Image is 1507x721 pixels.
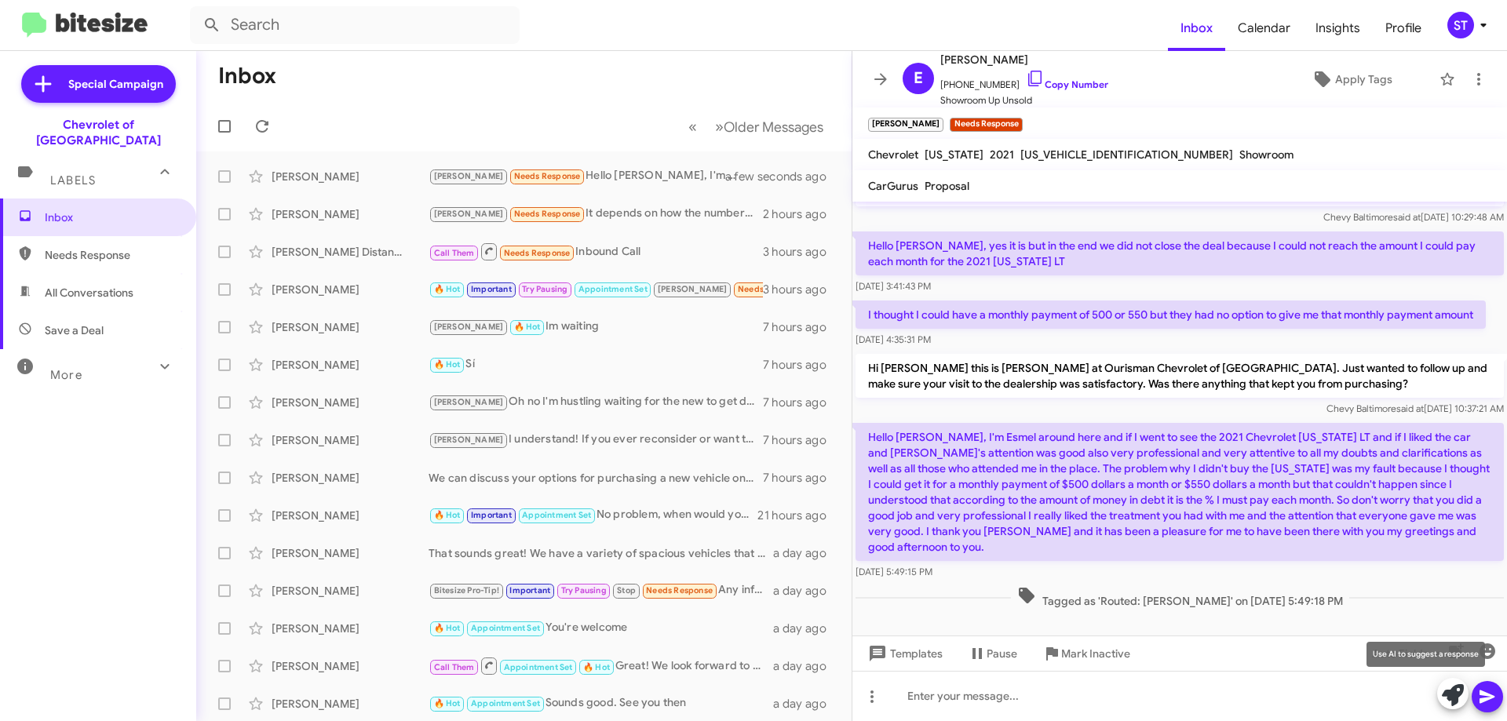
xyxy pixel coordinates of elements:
span: 2021 [990,147,1014,162]
p: Hello [PERSON_NAME], I'm Esmel around here and if I went to see the 2021 Chevrolet [US_STATE] LT ... [856,423,1504,561]
span: Tagged as 'Routed: [PERSON_NAME]' on [DATE] 5:49:18 PM [1011,586,1349,609]
small: Needs Response [950,118,1022,132]
span: Save a Deal [45,322,104,338]
span: said at [1396,402,1424,414]
span: Appointment Set [471,623,540,633]
div: It depends on how the numbers work out [429,205,763,223]
span: Needs Response [514,209,581,219]
div: [PERSON_NAME] [272,658,429,674]
span: Important [509,585,550,595]
span: Appointment Set [522,510,591,520]
span: Try Pausing [522,284,567,294]
span: [US_VEHICLE_IDENTIFICATION_NUMBER] [1020,147,1233,162]
span: said at [1393,211,1421,223]
div: [PERSON_NAME] Distance [272,244,429,260]
a: Insights [1303,5,1373,51]
button: ST [1434,12,1490,38]
span: Showroom [1239,147,1294,162]
div: Any info on the [PERSON_NAME] society? [429,581,773,599]
div: [PERSON_NAME] [272,357,429,373]
div: Great! We look forward to seeing you [DATE] [429,656,773,675]
span: More [50,368,82,382]
div: 7 hours ago [763,395,839,410]
span: Needs Response [504,248,571,258]
p: Hello [PERSON_NAME], yes it is but in the end we did not close the deal because I could not reach... [856,231,1504,275]
span: « [688,117,697,137]
button: Next [706,111,833,143]
div: [PERSON_NAME] [272,169,429,184]
span: Needs Response [646,585,713,595]
span: Important [471,510,512,520]
button: Apply Tags [1271,65,1432,93]
div: a day ago [773,621,839,636]
a: Calendar [1225,5,1303,51]
span: 🔥 Hot [434,698,461,708]
div: a few seconds ago [745,169,839,184]
div: 3 hours ago [763,244,839,260]
span: Try Pausing [561,585,607,595]
span: CarGurus [868,179,918,193]
span: E [914,66,923,91]
span: Needs Response [45,247,178,263]
div: a day ago [773,545,839,561]
div: [PERSON_NAME] [272,282,429,297]
div: ST [1447,12,1474,38]
div: 7 hours ago [763,470,839,486]
button: Previous [679,111,706,143]
span: Pause [987,639,1017,668]
span: Call Them [434,662,475,672]
a: Inbox [1168,5,1225,51]
a: Special Campaign [21,65,176,103]
span: Labels [50,173,96,188]
div: 21 hours ago [757,508,839,523]
span: Showroom Up Unsold [940,93,1108,108]
div: 7 hours ago [763,319,839,335]
p: I thought I could have a monthly payment of 500 or 550 but they had no option to give me that mon... [856,300,1486,329]
span: 🔥 Hot [514,322,541,332]
span: Chevy Baltimore [DATE] 10:29:48 AM [1323,211,1504,223]
h1: Inbox [218,64,276,89]
span: Chevrolet [868,147,918,162]
div: [PERSON_NAME] [272,319,429,335]
button: Mark Inactive [1030,639,1143,668]
span: 🔥 Hot [434,284,461,294]
span: » [715,117,724,137]
button: Pause [955,639,1030,668]
span: [PHONE_NUMBER] [940,69,1108,93]
span: Older Messages [724,118,823,136]
span: Bitesize Pro-Tip! [434,585,499,595]
small: [PERSON_NAME] [868,118,943,132]
span: Stop [617,585,636,595]
div: Hello, my visit to the dealership was satisfactory. I was on the fence about purchasing due to an... [429,280,763,298]
span: Apply Tags [1335,65,1392,93]
div: [PERSON_NAME] [272,470,429,486]
input: Search [190,6,520,44]
div: [PERSON_NAME] [272,583,429,599]
span: [PERSON_NAME] [434,435,504,445]
div: Sí [429,355,763,373]
button: Templates [852,639,955,668]
div: a day ago [773,696,839,712]
div: Oh no I'm hustling waiting for the new to get done I got the car alredy and everything is set to ... [429,393,763,411]
a: Copy Number [1026,78,1108,90]
div: Use AI to suggest a response [1367,642,1485,667]
div: I understand! If you ever reconsider or want to explore options, feel free to reach out. We’d be ... [429,431,763,449]
span: [PERSON_NAME] [434,171,504,181]
span: Profile [1373,5,1434,51]
span: Inbox [45,209,178,225]
span: Special Campaign [68,76,163,92]
div: No problem, when would you like to reschedule? [429,506,757,524]
div: 7 hours ago [763,357,839,373]
div: [PERSON_NAME] [272,621,429,636]
span: Appointment Set [578,284,648,294]
div: [PERSON_NAME] [272,395,429,410]
div: You're welcome [429,619,773,637]
div: a day ago [773,583,839,599]
div: [PERSON_NAME] [272,432,429,448]
div: [PERSON_NAME] [272,206,429,222]
span: Templates [865,639,943,668]
span: 🔥 Hot [434,359,461,370]
span: [DATE] 3:41:43 PM [856,280,931,292]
